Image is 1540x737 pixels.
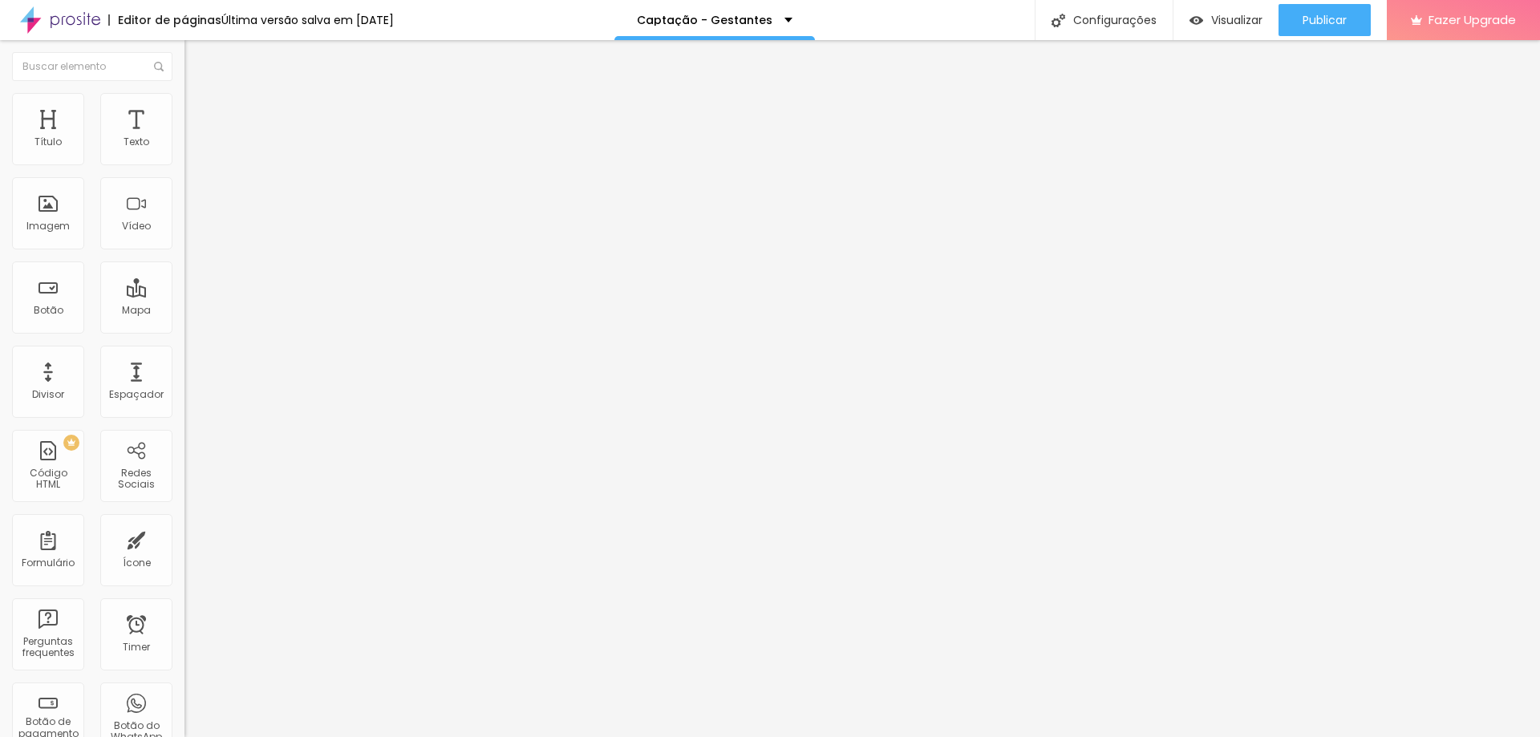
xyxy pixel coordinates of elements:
[184,40,1540,737] iframe: Editor
[637,14,772,26] p: Captação - Gestantes
[154,62,164,71] img: Icone
[108,14,221,26] div: Editor de páginas
[34,136,62,148] div: Título
[124,136,149,148] div: Texto
[1173,4,1279,36] button: Visualizar
[221,14,394,26] div: Última versão salva em [DATE]
[12,52,172,81] input: Buscar elemento
[1303,14,1347,26] span: Publicar
[109,389,164,400] div: Espaçador
[16,468,79,491] div: Código HTML
[123,557,151,569] div: Ícone
[1052,14,1065,27] img: Icone
[34,305,63,316] div: Botão
[122,305,151,316] div: Mapa
[16,636,79,659] div: Perguntas frequentes
[22,557,75,569] div: Formulário
[1279,4,1371,36] button: Publicar
[104,468,168,491] div: Redes Sociais
[1429,13,1516,26] span: Fazer Upgrade
[1211,14,1262,26] span: Visualizar
[26,221,70,232] div: Imagem
[32,389,64,400] div: Divisor
[1189,14,1203,27] img: view-1.svg
[123,642,150,653] div: Timer
[122,221,151,232] div: Vídeo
